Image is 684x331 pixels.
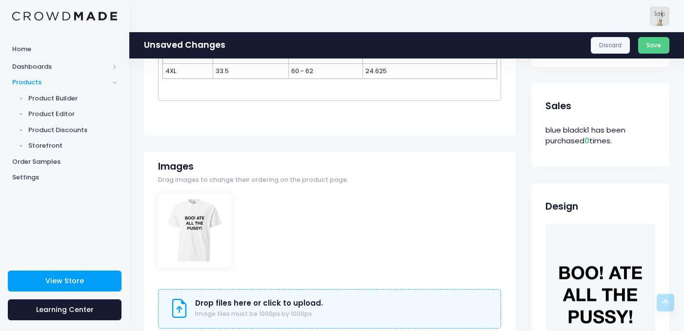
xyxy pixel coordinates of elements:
[12,62,109,72] span: Dashboards
[12,173,117,182] span: Settings
[545,100,571,112] h2: Sales
[165,66,176,76] span: 4XL
[28,94,118,103] span: Product Builder
[291,66,313,76] span: 60 - 62
[365,66,387,76] span: 24.625
[195,299,323,308] h3: Drop files here or click to upload.
[28,141,118,151] span: Storefront
[591,37,630,54] a: Discard
[195,310,313,318] span: Image files must be 1000px by 1000px.
[12,44,117,54] span: Home
[8,271,121,292] a: View Store
[584,136,589,146] span: 0
[158,175,348,185] span: Drag images to change their ordering on the product page.
[545,201,578,212] h2: Design
[12,12,117,21] img: Logo
[12,157,117,167] span: Order Samples
[36,305,94,314] span: Learning Center
[650,6,669,26] img: User
[12,78,109,87] span: Products
[28,109,118,119] span: Product Editor
[144,40,225,50] h1: Unsaved Changes
[28,125,118,135] span: Product Discounts
[638,37,670,54] button: Save
[45,276,84,286] span: View Store
[8,299,121,320] a: Learning Center
[216,66,229,76] span: 33.5
[545,123,655,148] div: blue bladck1 has been purchased times.
[158,161,194,172] h2: Images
